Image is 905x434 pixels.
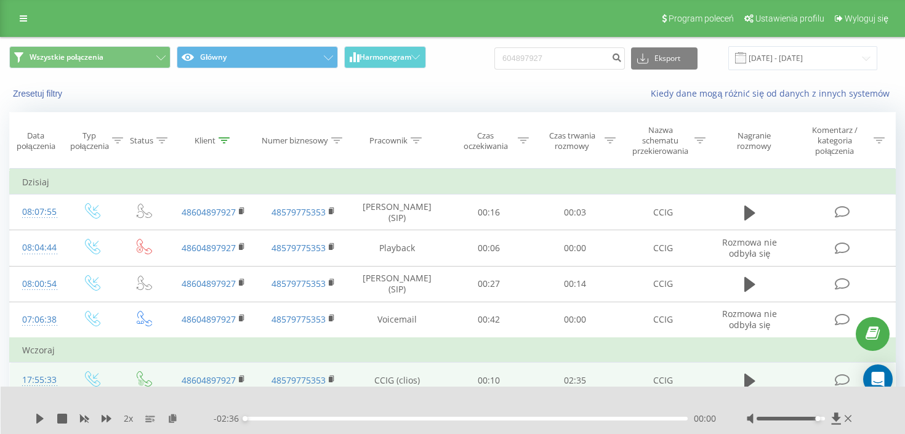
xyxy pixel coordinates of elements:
span: Rozmowa nie odbyła się [722,236,777,259]
div: Czas oczekiwania [457,131,515,151]
a: 48579775353 [271,242,326,254]
td: CCIG [618,363,708,398]
div: Nagranie rozmowy [720,131,789,151]
span: Ustawienia profilu [755,14,824,23]
td: Playback [348,230,445,266]
td: 00:27 [445,266,531,302]
td: 00:14 [532,266,618,302]
a: 48604897927 [182,313,236,325]
div: Open Intercom Messenger [863,364,893,394]
span: Wszystkie połączenia [30,52,103,62]
a: 48579775353 [271,374,326,386]
span: Harmonogram [360,53,411,62]
span: Rozmowa nie odbyła się [722,308,777,331]
a: Kiedy dane mogą różnić się od danych z innych systemów [651,87,896,99]
a: 48604897927 [182,242,236,254]
a: 48604897927 [182,374,236,386]
div: Data połączenia [10,131,62,151]
td: [PERSON_NAME] (SIP) [348,266,445,302]
button: Harmonogram [344,46,426,68]
td: 02:35 [532,363,618,398]
div: 17:55:33 [22,368,52,392]
td: Voicemail [348,302,445,338]
span: Wyloguj się [845,14,888,23]
input: Wyszukiwanie według numeru [494,47,625,70]
a: 48579775353 [271,278,326,289]
div: Komentarz / kategoria połączenia [798,125,871,156]
a: 48604897927 [182,278,236,289]
td: 00:10 [445,363,531,398]
span: 00:00 [694,412,716,425]
span: 2 x [124,412,133,425]
div: 08:07:55 [22,200,52,224]
div: Pracownik [369,135,408,146]
button: Główny [177,46,338,68]
div: Status [130,135,153,146]
td: CCIG [618,302,708,338]
td: [PERSON_NAME] (SIP) [348,195,445,230]
button: Zresetuj filtry [9,88,68,99]
div: Typ połączenia [70,131,109,151]
button: Eksport [631,47,698,70]
td: 00:03 [532,195,618,230]
td: CCIG [618,195,708,230]
div: 07:06:38 [22,308,52,332]
span: - 02:36 [214,412,245,425]
td: Dzisiaj [10,170,896,195]
td: CCIG [618,230,708,266]
td: 00:00 [532,302,618,338]
td: 00:00 [532,230,618,266]
div: Nazwa schematu przekierowania [630,125,691,156]
td: CCIG [618,266,708,302]
td: Wczoraj [10,338,896,363]
div: Klient [195,135,215,146]
div: Accessibility label [243,416,247,421]
button: Wszystkie połączenia [9,46,171,68]
span: Program poleceń [669,14,734,23]
td: 00:16 [445,195,531,230]
a: 48579775353 [271,313,326,325]
a: 48604897927 [182,206,236,218]
a: 48579775353 [271,206,326,218]
div: 08:04:44 [22,236,52,260]
td: 00:42 [445,302,531,338]
div: 08:00:54 [22,272,52,296]
td: CCIG (clios) [348,363,445,398]
div: Numer biznesowy [262,135,328,146]
td: 00:06 [445,230,531,266]
div: Accessibility label [816,416,821,421]
div: Czas trwania rozmowy [543,131,601,151]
